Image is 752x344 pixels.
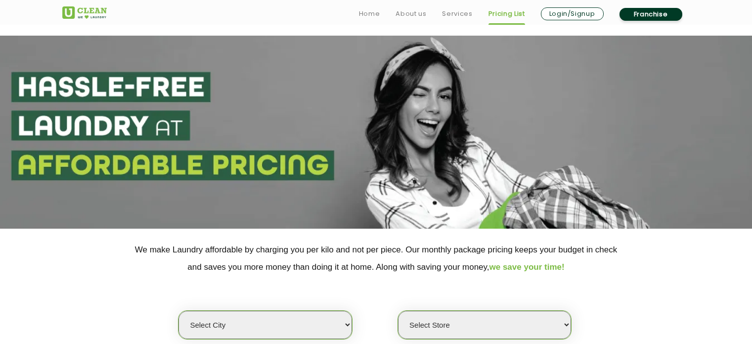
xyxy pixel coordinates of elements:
[396,8,426,20] a: About us
[541,7,604,20] a: Login/Signup
[619,8,682,21] a: Franchise
[488,8,525,20] a: Pricing List
[62,6,107,19] img: UClean Laundry and Dry Cleaning
[489,262,565,272] span: we save your time!
[359,8,380,20] a: Home
[62,241,690,276] p: We make Laundry affordable by charging you per kilo and not per piece. Our monthly package pricin...
[442,8,472,20] a: Services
